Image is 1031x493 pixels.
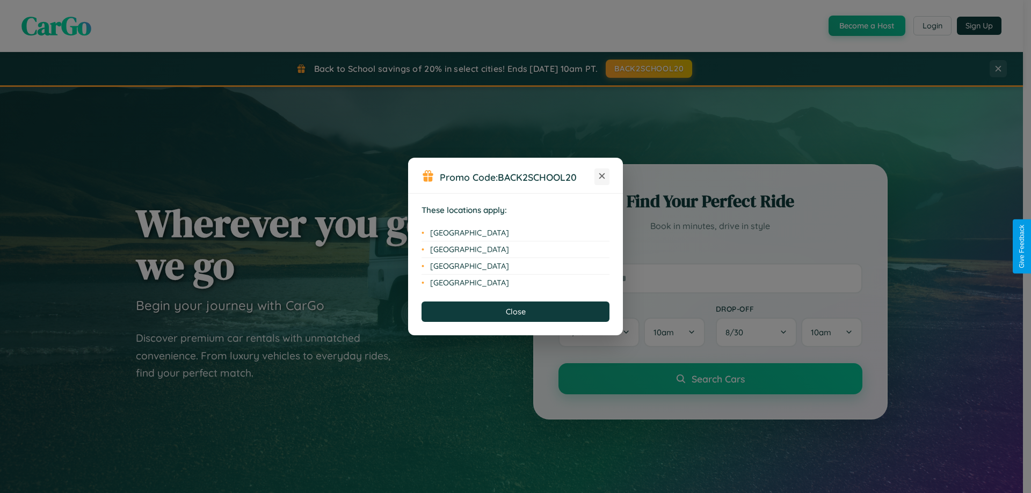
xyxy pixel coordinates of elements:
button: Close [422,301,609,322]
strong: These locations apply: [422,205,507,215]
li: [GEOGRAPHIC_DATA] [422,258,609,275]
div: Give Feedback [1018,225,1026,268]
h3: Promo Code: [440,171,594,183]
li: [GEOGRAPHIC_DATA] [422,225,609,241]
li: [GEOGRAPHIC_DATA] [422,275,609,291]
li: [GEOGRAPHIC_DATA] [422,241,609,258]
b: BACK2SCHOOL20 [498,171,577,183]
